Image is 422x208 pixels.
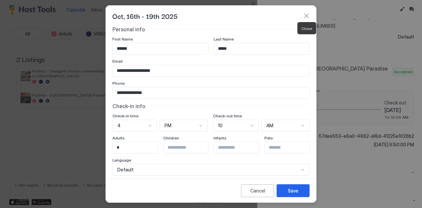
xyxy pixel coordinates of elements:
[288,187,298,194] div: Save
[164,142,218,153] input: Input Field
[113,142,167,153] input: Input Field
[112,158,131,163] span: Language
[214,43,309,54] input: Input Field
[213,113,242,118] span: Check-out time
[250,187,265,194] div: Cancel
[117,167,134,173] span: Default
[277,184,310,197] button: Save
[214,135,226,140] span: Infants
[112,103,145,109] span: Check-in info
[112,113,138,118] span: Check-in time
[214,37,234,42] span: Last Name
[214,142,268,153] input: Input Field
[301,26,312,31] span: Close
[112,135,125,140] span: Adults
[266,123,273,129] span: AM
[112,59,123,64] span: Email
[112,26,145,33] span: Personal info
[112,81,125,86] span: Phone
[218,123,223,129] span: 10
[264,135,273,140] span: Pets
[241,184,274,197] button: Cancel
[117,123,121,129] span: 4
[165,123,171,129] span: PM
[113,43,208,54] input: Input Field
[112,11,178,21] span: Oct, 16th - 19th 2025
[112,37,133,42] span: First Name
[265,142,319,153] input: Input Field
[163,135,179,140] span: Children
[113,65,309,76] input: Input Field
[113,87,309,99] input: Input Field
